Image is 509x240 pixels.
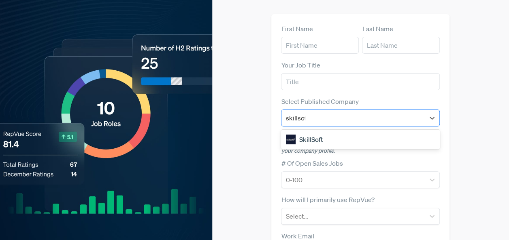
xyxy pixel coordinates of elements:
[281,60,320,70] label: Your Job Title
[281,24,313,34] label: First Name
[362,24,393,34] label: Last Name
[281,131,440,147] div: SkillSoft
[362,37,440,54] input: Last Name
[281,97,358,106] label: Select Published Company
[281,37,359,54] input: First Name
[281,73,440,90] input: Title
[281,195,374,204] label: How will I primarily use RepVue?
[286,135,296,144] img: SkillSoft
[281,158,343,168] label: # Of Open Sales Jobs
